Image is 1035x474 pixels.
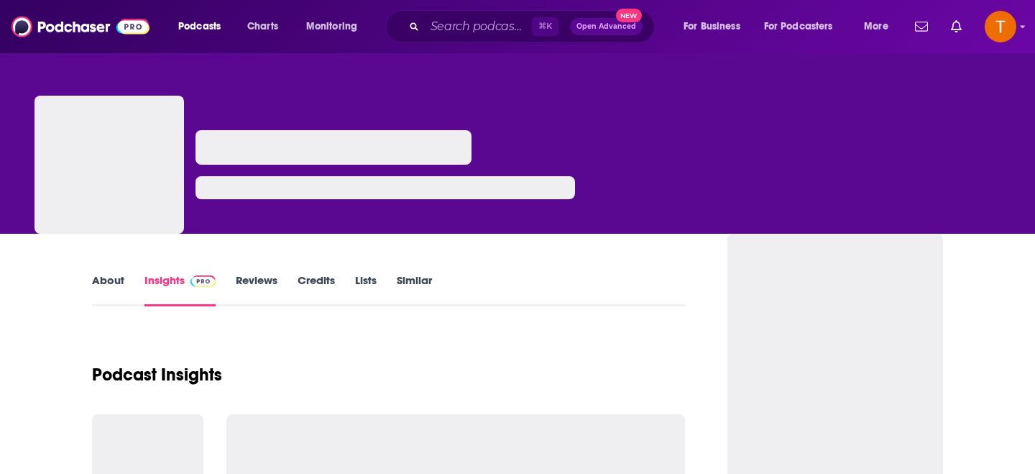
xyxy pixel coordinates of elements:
span: New [616,9,642,22]
a: Charts [238,15,287,38]
a: InsightsPodchaser Pro [144,273,216,306]
button: open menu [673,15,758,38]
img: User Profile [985,11,1016,42]
span: More [864,17,888,37]
img: Podchaser Pro [190,275,216,287]
span: Monitoring [306,17,357,37]
button: open menu [296,15,376,38]
span: Podcasts [178,17,221,37]
img: Podchaser - Follow, Share and Rate Podcasts [11,13,149,40]
a: Show notifications dropdown [945,14,967,39]
button: Open AdvancedNew [570,18,643,35]
span: Charts [247,17,278,37]
a: Reviews [236,273,277,306]
div: Search podcasts, credits, & more... [399,10,668,43]
h1: Podcast Insights [92,364,222,386]
a: Credits [298,273,335,306]
a: Show notifications dropdown [909,14,934,39]
a: Similar [397,273,432,306]
span: For Podcasters [764,17,833,37]
a: About [92,273,124,306]
span: For Business [684,17,740,37]
button: Show profile menu [985,11,1016,42]
input: Search podcasts, credits, & more... [425,15,532,38]
button: open menu [854,15,906,38]
span: Logged in as tmetzger [985,11,1016,42]
a: Lists [355,273,377,306]
button: open menu [168,15,239,38]
span: ⌘ K [532,17,558,36]
button: open menu [755,15,854,38]
span: Open Advanced [576,23,636,30]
